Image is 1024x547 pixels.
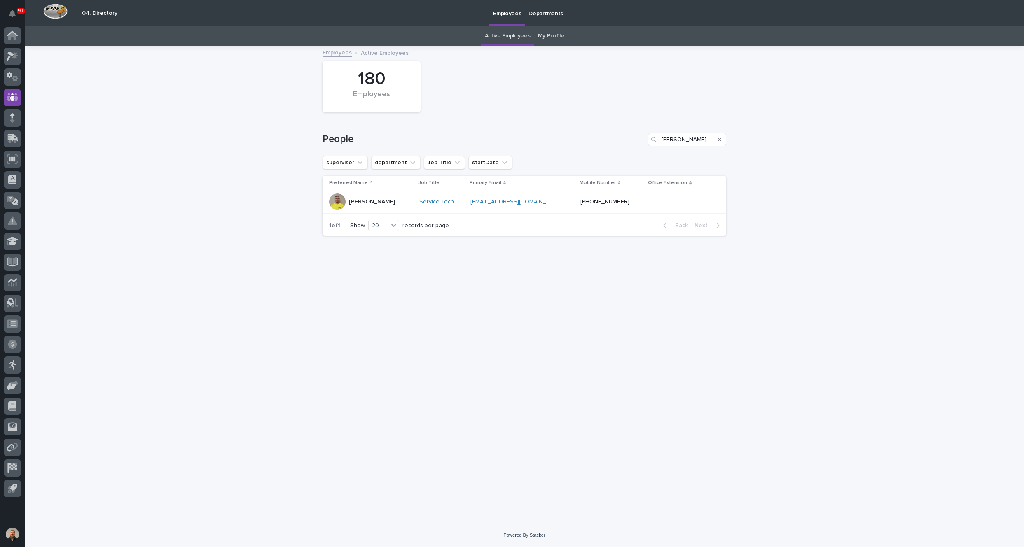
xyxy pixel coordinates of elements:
tr: [PERSON_NAME]Service Tech [EMAIL_ADDRESS][DOMAIN_NAME] [PHONE_NUMBER]-- [323,190,726,214]
p: Office Extension [648,178,687,187]
img: Workspace Logo [43,4,68,19]
span: Back [670,223,688,228]
a: My Profile [538,26,564,46]
a: Powered By Stacker [503,533,545,538]
button: Job Title [424,156,465,169]
span: Next [694,223,713,228]
a: [EMAIL_ADDRESS][DOMAIN_NAME] [470,199,563,205]
button: Next [691,222,726,229]
p: Preferred Name [329,178,368,187]
p: records per page [402,222,449,229]
button: supervisor [323,156,368,169]
p: Show [350,222,365,229]
div: 180 [337,69,407,89]
p: 1 of 1 [323,216,347,236]
p: Primary Email [470,178,501,187]
div: Notifications91 [10,10,21,23]
p: Active Employees [361,48,409,57]
button: users-avatar [4,526,21,543]
a: Active Employees [485,26,531,46]
p: [PERSON_NAME] [349,198,395,205]
div: 20 [369,221,388,230]
button: Notifications [4,5,21,22]
p: 91 [18,8,23,14]
a: [PHONE_NUMBER] [580,199,629,205]
a: Service Tech [419,198,454,205]
div: Employees [337,90,407,107]
a: Employees [323,47,352,57]
p: Mobile Number [580,178,616,187]
button: startDate [468,156,512,169]
p: - [649,197,652,205]
button: Back [657,222,691,229]
input: Search [648,133,726,146]
h1: People [323,133,645,145]
h2: 04. Directory [82,10,117,17]
button: department [371,156,421,169]
p: Job Title [418,178,440,187]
